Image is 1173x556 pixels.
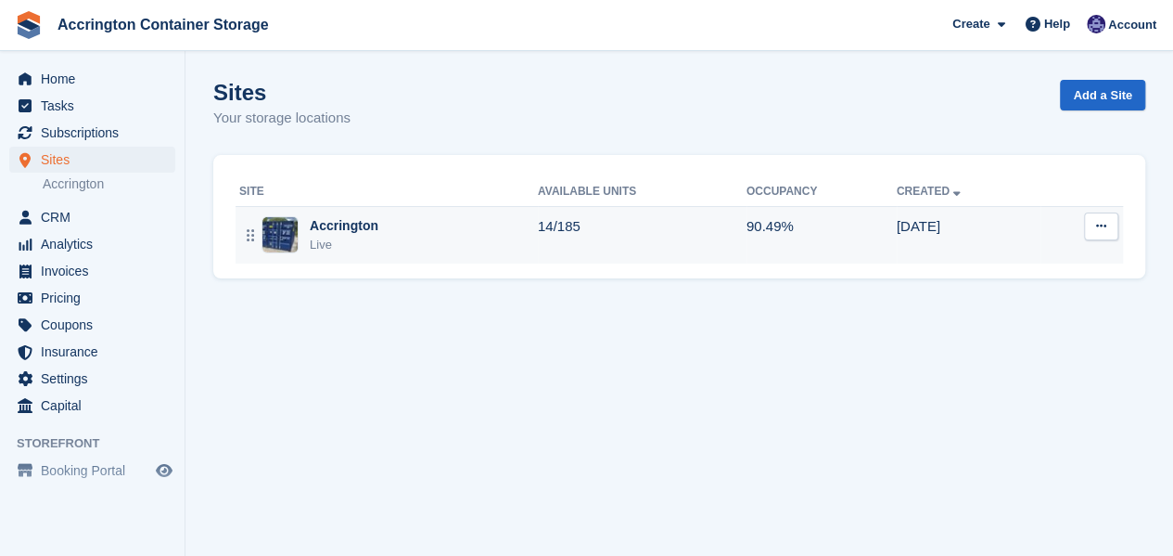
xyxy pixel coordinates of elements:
[9,458,175,484] a: menu
[746,206,897,264] td: 90.49%
[41,393,152,419] span: Capital
[236,177,538,207] th: Site
[153,459,175,482] a: Preview store
[538,206,746,264] td: 14/185
[41,120,152,146] span: Subscriptions
[41,66,152,92] span: Home
[9,312,175,338] a: menu
[9,66,175,92] a: menu
[17,434,185,453] span: Storefront
[9,147,175,173] a: menu
[9,339,175,365] a: menu
[897,185,964,198] a: Created
[9,366,175,392] a: menu
[213,108,351,129] p: Your storage locations
[9,204,175,230] a: menu
[1044,15,1070,33] span: Help
[9,120,175,146] a: menu
[41,458,152,484] span: Booking Portal
[9,393,175,419] a: menu
[952,15,989,33] span: Create
[1060,80,1145,110] a: Add a Site
[41,258,152,284] span: Invoices
[43,175,175,193] a: Accrington
[213,80,351,105] h1: Sites
[746,177,897,207] th: Occupancy
[1087,15,1105,33] img: Jacob Connolly
[9,258,175,284] a: menu
[41,312,152,338] span: Coupons
[897,206,1040,264] td: [DATE]
[41,93,152,119] span: Tasks
[41,231,152,257] span: Analytics
[310,236,378,254] div: Live
[50,9,276,40] a: Accrington Container Storage
[41,204,152,230] span: CRM
[538,177,746,207] th: Available Units
[15,11,43,39] img: stora-icon-8386f47178a22dfd0bd8f6a31ec36ba5ce8667c1dd55bd0f319d3a0aa187defe.svg
[310,216,378,236] div: Accrington
[41,285,152,311] span: Pricing
[9,93,175,119] a: menu
[41,147,152,173] span: Sites
[262,217,298,252] img: Image of Accrington site
[1108,16,1156,34] span: Account
[9,285,175,311] a: menu
[41,339,152,365] span: Insurance
[9,231,175,257] a: menu
[41,366,152,392] span: Settings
